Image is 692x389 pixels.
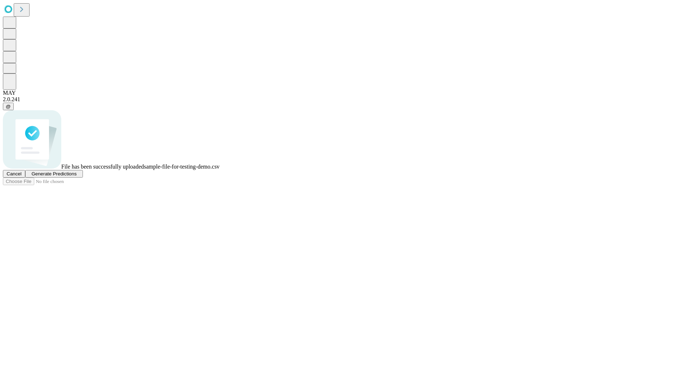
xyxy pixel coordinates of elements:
span: Generate Predictions [31,171,76,176]
span: sample-file-for-testing-demo.csv [144,164,219,170]
span: File has been successfully uploaded [61,164,144,170]
button: @ [3,103,14,110]
button: Generate Predictions [25,170,83,178]
div: MAY [3,90,689,96]
button: Cancel [3,170,25,178]
span: @ [6,104,11,109]
div: 2.0.241 [3,96,689,103]
span: Cancel [6,171,22,176]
